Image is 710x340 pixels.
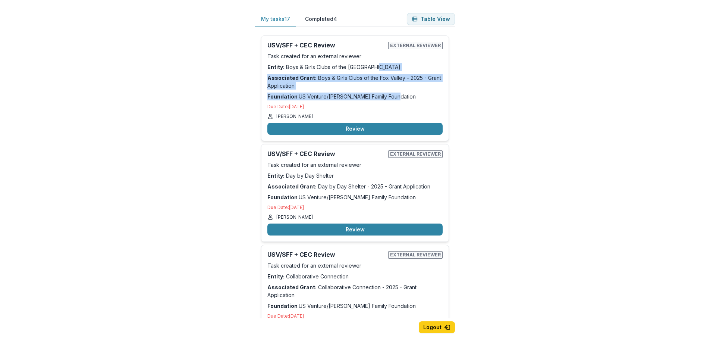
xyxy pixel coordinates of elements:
strong: Associated Grant: [267,284,317,290]
p: Task created for an external reviewer [267,52,443,60]
p: Collaborative Connection [267,272,443,280]
strong: Entity: [267,64,285,70]
p: Day by Day Shelter [267,172,443,180]
button: Logout [419,321,455,333]
p: Day by Day Shelter - 2025 - Grant Application [267,183,443,190]
button: Review [267,224,443,235]
h2: USV/SFF + CEC Review [267,150,385,157]
strong: Foundation [267,303,298,309]
p: Collaborative Connection - 2025 - Grant Application [267,283,443,299]
strong: Entity: [267,273,285,280]
button: Table View [407,13,455,25]
h2: USV/SFF + CEC Review [267,42,385,49]
p: : US Venture/[PERSON_NAME] Family Foundation [267,302,443,310]
span: External reviewer [388,42,443,49]
button: Completed 4 [299,12,343,26]
p: Task created for an external reviewer [267,262,443,269]
span: External reviewer [388,251,443,259]
p: Boys & Girls Clubs of the [GEOGRAPHIC_DATA] [267,63,443,71]
strong: Foundation [267,194,298,200]
strong: Entity: [267,172,285,179]
strong: Associated Grant: [267,183,317,190]
strong: Foundation [267,93,298,100]
h2: USV/SFF + CEC Review [267,251,385,258]
button: My tasks 17 [255,12,296,26]
p: [PERSON_NAME] [276,113,313,120]
p: Boys & Girls Clubs of the Fox Valley - 2025 - Grant Application [267,74,443,90]
p: Due Date: [DATE] [267,313,443,319]
p: Due Date: [DATE] [267,204,443,211]
strong: Associated Grant: [267,75,317,81]
span: External reviewer [388,150,443,158]
p: Task created for an external reviewer [267,161,443,169]
button: Review [267,123,443,135]
p: : US Venture/[PERSON_NAME] Family Foundation [267,93,443,100]
p: Due Date: [DATE] [267,103,443,110]
p: [PERSON_NAME] [276,214,313,221]
p: : US Venture/[PERSON_NAME] Family Foundation [267,193,443,201]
